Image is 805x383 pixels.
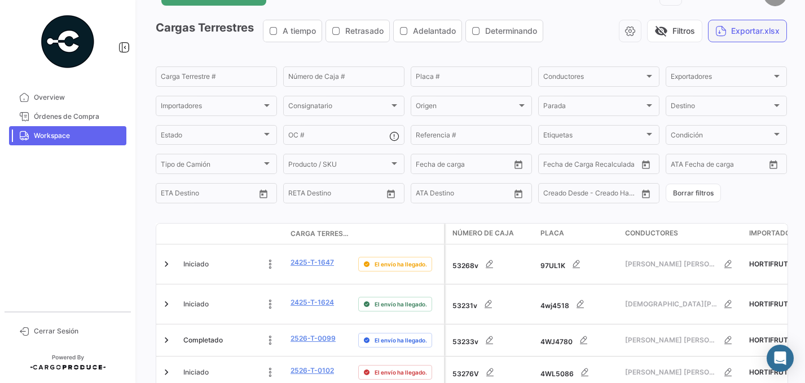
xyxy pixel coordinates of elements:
input: ATA Desde [416,191,450,199]
a: Expand/Collapse Row [161,259,172,270]
img: powered-by.png [39,14,96,70]
span: Consignatario [288,104,389,112]
input: Hasta [571,162,616,170]
div: 4wj4518 [540,293,616,315]
span: El envío ha llegado. [375,368,427,377]
span: Conductores [625,228,678,238]
span: Iniciado [183,299,209,309]
button: Open calendar [382,185,399,202]
h3: Cargas Terrestres [156,20,547,42]
span: Producto / SKU [288,162,389,170]
span: Exportadores [671,74,772,82]
a: Expand/Collapse Row [161,335,172,346]
button: Open calendar [255,185,272,202]
button: Open calendar [510,156,527,173]
div: 4WJ4780 [540,329,616,351]
span: Workspace [34,131,122,141]
span: Importadores [161,104,262,112]
span: [PERSON_NAME] [PERSON_NAME] [625,259,717,269]
button: Open calendar [510,185,527,202]
a: 2425-T-1647 [291,257,334,268]
div: Abrir Intercom Messenger [767,345,794,372]
span: Conductores [543,74,644,82]
input: Hasta [316,191,361,199]
span: Adelantado [413,25,456,37]
span: Tipo de Camión [161,162,262,170]
datatable-header-cell: Delay Status [354,229,444,238]
a: Expand/Collapse Row [161,299,172,310]
div: 53231v [452,293,531,315]
input: ATA Hasta [458,191,503,199]
span: Carga Terrestre # [291,229,349,239]
span: Condición [671,133,772,141]
input: Desde [416,162,436,170]
button: Adelantado [394,20,461,42]
button: Open calendar [765,156,782,173]
span: [PERSON_NAME] [PERSON_NAME] [625,335,717,345]
span: Órdenes de Compra [34,112,122,122]
input: Creado Hasta [593,191,637,199]
span: [DEMOGRAPHIC_DATA][PERSON_NAME] [PERSON_NAME] [625,299,717,309]
div: 97UL1K [540,253,616,275]
button: A tiempo [263,20,322,42]
span: Completado [183,335,223,345]
button: Borrar filtros [666,184,721,202]
datatable-header-cell: Conductores [621,224,745,244]
input: Desde [288,191,309,199]
datatable-header-cell: Número de Caja [446,224,536,244]
span: A tiempo [283,25,316,37]
datatable-header-cell: Carga Terrestre # [286,224,354,243]
input: Desde [161,191,181,199]
input: Desde [543,162,564,170]
a: 2526-T-0102 [291,366,334,376]
span: El envío ha llegado. [375,336,427,345]
a: Órdenes de Compra [9,107,126,126]
span: Determinando [485,25,537,37]
span: Parada [543,104,644,112]
span: Overview [34,92,122,103]
span: Etiquetas [543,133,644,141]
span: Cerrar Sesión [34,326,122,336]
button: Exportar.xlsx [708,20,787,42]
span: Origen [416,104,517,112]
span: El envío ha llegado. [375,260,427,269]
span: Iniciado [183,259,209,269]
span: El envío ha llegado. [375,300,427,309]
a: Overview [9,88,126,107]
datatable-header-cell: Estado [179,229,286,238]
div: 53233v [452,329,531,351]
span: Destino [671,104,772,112]
span: [PERSON_NAME] [PERSON_NAME] [625,367,717,377]
button: Open calendar [637,156,654,173]
input: Hasta [189,191,234,199]
button: Determinando [466,20,543,42]
button: visibility_offFiltros [647,20,702,42]
datatable-header-cell: Placa [536,224,621,244]
input: ATA Desde [671,162,705,170]
a: Workspace [9,126,126,145]
a: 2425-T-1624 [291,297,334,308]
a: 2526-T-0099 [291,333,336,344]
span: Importador [749,228,795,238]
span: visibility_off [654,24,668,38]
span: Número de Caja [452,228,514,238]
div: 53268v [452,253,531,275]
input: Creado Desde [543,191,584,199]
span: Estado [161,133,262,141]
span: Retrasado [345,25,384,37]
span: Iniciado [183,367,209,377]
input: ATA Hasta [713,162,758,170]
input: Hasta [444,162,489,170]
a: Expand/Collapse Row [161,367,172,378]
button: Open calendar [637,185,654,202]
button: Retrasado [326,20,389,42]
span: Placa [540,228,564,238]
